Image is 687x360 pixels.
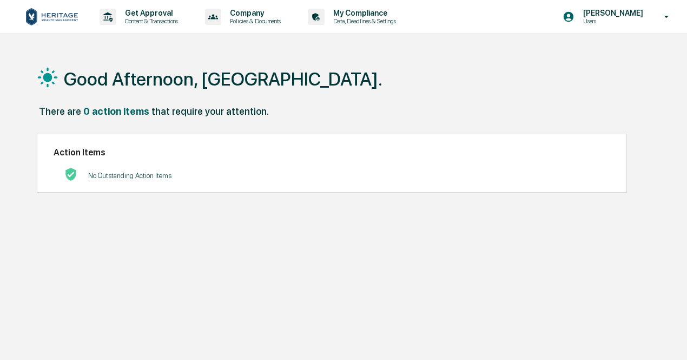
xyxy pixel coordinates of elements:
h1: Good Afternoon, [GEOGRAPHIC_DATA]. [64,68,382,90]
div: that require your attention. [151,106,269,117]
p: [PERSON_NAME] [574,9,649,17]
p: No Outstanding Action Items [88,172,171,180]
img: No Actions logo [64,168,77,181]
p: My Compliance [325,9,401,17]
div: 0 action items [83,106,149,117]
h2: Action Items [54,147,610,158]
p: Policies & Documents [221,17,286,25]
p: Users [574,17,649,25]
p: Company [221,9,286,17]
p: Data, Deadlines & Settings [325,17,401,25]
p: Content & Transactions [116,17,183,25]
div: There are [39,106,81,117]
img: logo [26,8,78,26]
p: Get Approval [116,9,183,17]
